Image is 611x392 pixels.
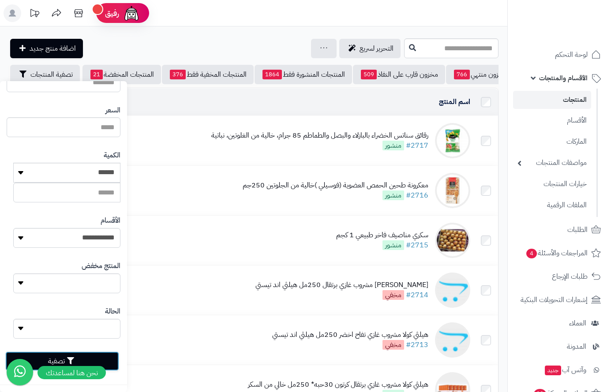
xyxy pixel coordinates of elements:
span: تصفية المنتجات [30,69,73,80]
label: الأقسام [101,216,120,226]
a: #2714 [406,290,428,300]
a: #2717 [406,140,428,151]
span: منشور [382,240,404,250]
div: هيلثي كولا مشروب غازي برتقال كرتون 30حبه* 250مل خالي من السكر [248,380,428,390]
a: المنتجات المخفضة21 [82,65,161,84]
span: مخفي [382,340,404,350]
img: سكري مناصيف فاخر طبيعي 1 كجم [435,223,470,258]
div: [PERSON_NAME] مشروب غازي برتقال 250مل هيلثي اند تيستي [255,280,428,290]
a: لوحة التحكم [513,44,606,65]
a: تحديثات المنصة [23,4,45,24]
a: المنتجات [513,91,591,109]
a: اضافة منتج جديد [10,39,83,58]
span: 376 [170,70,186,79]
a: الطلبات [513,219,606,240]
span: منشور [382,190,404,200]
a: #2715 [406,240,428,250]
img: هيلثي كولا مشروب غازي برتقال 250مل هيلثي اند تيستي [435,273,470,308]
label: الحالة [105,306,120,317]
div: هيلثي كولا مشروب غازي تفاح اخضر 250مل هيلثي اند تيستي [272,330,428,340]
a: التحرير لسريع [339,39,401,58]
img: logo-2.png [551,22,603,41]
a: إشعارات التحويلات البنكية [513,289,606,310]
button: تصفية المنتجات [10,65,80,84]
a: الأقسام [513,111,591,130]
a: وآتس آبجديد [513,359,606,381]
div: رقائق سناتس الخضراء بالبازلاء والبصل والطماطم 85 جرام، خالية من الغلوتين، نباتية [211,131,428,141]
a: مواصفات المنتجات [513,153,591,172]
span: الطلبات [567,224,588,236]
span: 766 [454,70,470,79]
a: المنتجات المخفية فقط376 [162,65,254,84]
label: المنتج مخفض [82,261,120,271]
span: منشور [382,141,404,150]
img: معكرونة طحين الحمص العضوية (فوسيلي )خالية من الجلوتين 250جم [435,173,470,208]
a: العملاء [513,313,606,334]
span: 21 [90,70,103,79]
span: الأقسام والمنتجات [539,72,588,84]
div: معكرونة طحين الحمص العضوية (فوسيلي )خالية من الجلوتين 250جم [243,180,428,190]
span: المدونة [567,340,586,353]
label: الكمية [104,150,120,161]
span: 509 [361,70,377,79]
span: رفيق [105,8,119,19]
a: المراجعات والأسئلة4 [513,243,606,264]
a: المدونة [513,336,606,357]
span: 4 [526,249,537,258]
button: تصفية [5,351,119,371]
span: 1864 [262,70,282,79]
a: #2716 [406,190,428,201]
label: السعر [105,105,120,116]
span: المراجعات والأسئلة [525,247,588,259]
img: ai-face.png [123,4,140,22]
span: مخفي [382,290,404,300]
span: اضافة منتج جديد [30,43,76,54]
a: المنتجات المنشورة فقط1864 [255,65,352,84]
span: طلبات الإرجاع [552,270,588,283]
a: خيارات المنتجات [513,175,591,194]
a: مخزون منتهي766 [446,65,514,84]
a: اسم المنتج [439,97,470,107]
a: الملفات الرقمية [513,196,591,215]
span: جديد [545,366,561,375]
span: العملاء [569,317,586,329]
span: وآتس آب [544,364,586,376]
span: لوحة التحكم [555,49,588,61]
span: التحرير لسريع [360,43,394,54]
a: الماركات [513,132,591,151]
img: رقائق سناتس الخضراء بالبازلاء والبصل والطماطم 85 جرام، خالية من الغلوتين، نباتية [435,123,470,158]
div: سكري مناصيف فاخر طبيعي 1 كجم [336,230,428,240]
a: #2713 [406,340,428,350]
a: مخزون قارب على النفاذ509 [353,65,445,84]
span: إشعارات التحويلات البنكية [521,294,588,306]
a: طلبات الإرجاع [513,266,606,287]
img: هيلثي كولا مشروب غازي تفاح اخضر 250مل هيلثي اند تيستي [435,322,470,358]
